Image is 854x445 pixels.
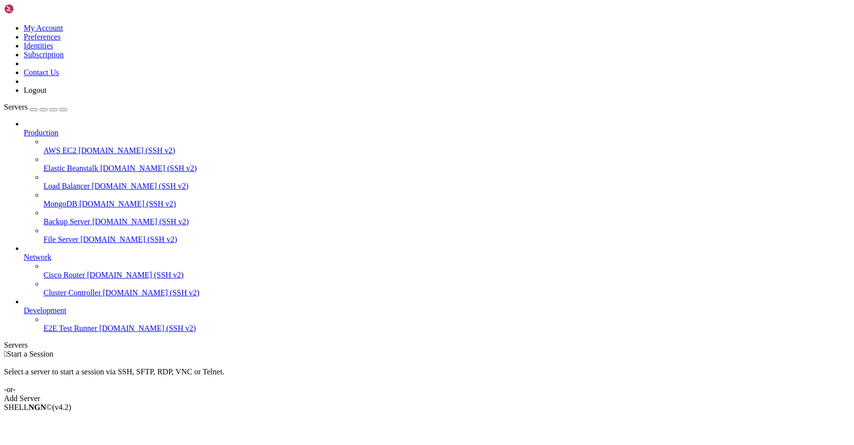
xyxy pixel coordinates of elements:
a: Preferences [24,33,61,41]
span: MongoDB [43,200,77,208]
li: Network [24,244,850,297]
a: Servers [4,103,67,111]
li: Elastic Beanstalk [DOMAIN_NAME] (SSH v2) [43,155,850,173]
div: Servers [4,341,850,350]
span: Production [24,128,58,137]
span: Load Balancer [43,182,90,190]
span: [DOMAIN_NAME] (SSH v2) [79,200,176,208]
span: [DOMAIN_NAME] (SSH v2) [103,288,200,297]
a: Network [24,253,850,262]
span: Development [24,306,66,315]
a: Cluster Controller [DOMAIN_NAME] (SSH v2) [43,288,850,297]
span: Elastic Beanstalk [43,164,98,172]
li: Development [24,297,850,333]
span: [DOMAIN_NAME] (SSH v2) [87,271,184,279]
b: NGN [29,403,46,411]
span: Cisco Router [43,271,85,279]
span: Start a Session [7,350,53,358]
div: Select a server to start a session via SSH, SFTP, RDP, VNC or Telnet. -or- [4,359,850,394]
a: AWS EC2 [DOMAIN_NAME] (SSH v2) [43,146,850,155]
a: Contact Us [24,68,59,77]
li: Production [24,120,850,244]
span: Servers [4,103,28,111]
span: [DOMAIN_NAME] (SSH v2) [79,146,175,155]
span: Backup Server [43,217,90,226]
span: Cluster Controller [43,288,101,297]
li: Backup Server [DOMAIN_NAME] (SSH v2) [43,208,850,226]
li: AWS EC2 [DOMAIN_NAME] (SSH v2) [43,137,850,155]
span:  [4,350,7,358]
a: My Account [24,24,63,32]
li: Cluster Controller [DOMAIN_NAME] (SSH v2) [43,280,850,297]
a: MongoDB [DOMAIN_NAME] (SSH v2) [43,200,850,208]
span: File Server [43,235,79,243]
div: Add Server [4,394,850,403]
span: [DOMAIN_NAME] (SSH v2) [92,217,189,226]
a: Logout [24,86,46,94]
a: Load Balancer [DOMAIN_NAME] (SSH v2) [43,182,850,191]
a: Backup Server [DOMAIN_NAME] (SSH v2) [43,217,850,226]
li: Cisco Router [DOMAIN_NAME] (SSH v2) [43,262,850,280]
a: E2E Test Runner [DOMAIN_NAME] (SSH v2) [43,324,850,333]
img: Shellngn [4,4,61,14]
a: Subscription [24,50,64,59]
span: [DOMAIN_NAME] (SSH v2) [99,324,196,332]
a: Production [24,128,850,137]
span: Network [24,253,51,261]
a: Identities [24,41,53,50]
li: File Server [DOMAIN_NAME] (SSH v2) [43,226,850,244]
span: 4.2.0 [52,403,72,411]
span: [DOMAIN_NAME] (SSH v2) [100,164,197,172]
li: MongoDB [DOMAIN_NAME] (SSH v2) [43,191,850,208]
li: E2E Test Runner [DOMAIN_NAME] (SSH v2) [43,315,850,333]
span: AWS EC2 [43,146,77,155]
a: Cisco Router [DOMAIN_NAME] (SSH v2) [43,271,850,280]
span: [DOMAIN_NAME] (SSH v2) [92,182,189,190]
span: SHELL © [4,403,71,411]
li: Load Balancer [DOMAIN_NAME] (SSH v2) [43,173,850,191]
span: [DOMAIN_NAME] (SSH v2) [81,235,177,243]
a: Elastic Beanstalk [DOMAIN_NAME] (SSH v2) [43,164,850,173]
span: E2E Test Runner [43,324,97,332]
a: Development [24,306,850,315]
a: File Server [DOMAIN_NAME] (SSH v2) [43,235,850,244]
